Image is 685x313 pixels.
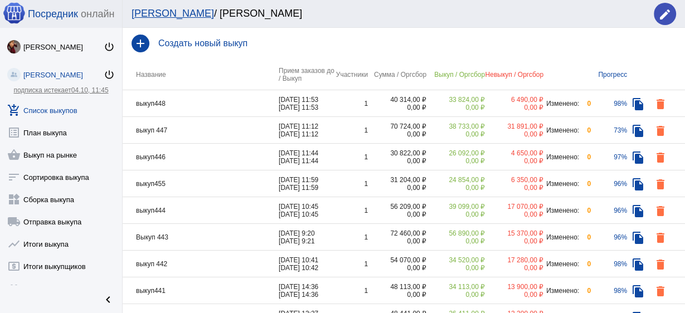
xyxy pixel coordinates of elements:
[368,211,426,218] div: 0,00 ₽
[334,144,368,170] td: 1
[654,124,667,138] mat-icon: delete
[485,229,543,237] div: 15 370,00 ₽
[485,283,543,291] div: 13 900,00 ₽
[426,123,485,130] div: 38 733,00 ₽
[631,151,645,164] mat-icon: file_copy
[123,197,279,224] td: выкуп444
[591,117,627,144] td: 73%
[23,43,104,51] div: [PERSON_NAME]
[334,224,368,251] td: 1
[654,151,667,164] mat-icon: delete
[426,237,485,245] div: 0,00 ₽
[7,68,21,81] img: community_200.png
[132,8,643,19] div: / [PERSON_NAME]
[485,184,543,192] div: 0,00 ₽
[485,130,543,138] div: 0,00 ₽
[631,124,645,138] mat-icon: file_copy
[334,197,368,224] td: 1
[426,157,485,165] div: 0,00 ₽
[654,231,667,244] mat-icon: delete
[485,59,543,90] th: Невыкуп / Оргсбор
[591,59,627,90] th: Прогресс
[631,204,645,218] mat-icon: file_copy
[631,231,645,244] mat-icon: file_copy
[158,38,676,48] h4: Создать новый выкуп
[334,251,368,277] td: 1
[426,264,485,272] div: 0,00 ₽
[368,264,426,272] div: 0,00 ₽
[580,126,591,134] div: 0
[368,176,426,184] div: 31 204,00 ₽
[591,251,627,277] td: 98%
[368,130,426,138] div: 0,00 ₽
[543,233,580,241] div: Изменено:
[7,104,21,117] mat-icon: add_shopping_cart
[591,144,627,170] td: 97%
[426,59,485,90] th: Выкуп / Оргсбор
[123,224,279,251] td: Выкуп 443
[334,59,368,90] th: Участники
[580,180,591,188] div: 0
[101,293,115,306] mat-icon: chevron_left
[426,104,485,111] div: 0,00 ₽
[426,96,485,104] div: 33 824,00 ₽
[543,126,580,134] div: Изменено:
[654,204,667,218] mat-icon: delete
[279,277,334,304] td: [DATE] 14:36 [DATE] 14:36
[123,170,279,197] td: выкуп455
[3,2,25,24] img: apple-icon-60x60.png
[132,35,149,52] mat-icon: add
[123,59,279,90] th: Название
[631,258,645,271] mat-icon: file_copy
[132,8,214,19] a: [PERSON_NAME]
[580,287,591,295] div: 0
[7,148,21,162] mat-icon: shopping_basket
[580,153,591,161] div: 0
[334,277,368,304] td: 1
[580,207,591,214] div: 0
[426,130,485,138] div: 0,00 ₽
[7,126,21,139] mat-icon: list_alt
[658,8,672,21] mat-icon: edit
[426,283,485,291] div: 34 113,00 ₽
[485,203,543,211] div: 17 070,00 ₽
[7,193,21,206] mat-icon: widgets
[580,233,591,241] div: 0
[485,237,543,245] div: 0,00 ₽
[591,197,627,224] td: 96%
[7,215,21,228] mat-icon: local_shipping
[485,104,543,111] div: 0,00 ₽
[580,260,591,268] div: 0
[426,184,485,192] div: 0,00 ₽
[123,277,279,304] td: выкуп441
[591,224,627,251] td: 96%
[426,229,485,237] div: 56 890,00 ₽
[426,291,485,299] div: 0,00 ₽
[426,149,485,157] div: 26 092,00 ₽
[368,59,426,90] th: Сумма / Оргсбор
[631,178,645,191] mat-icon: file_copy
[23,71,104,79] div: [PERSON_NAME]
[485,264,543,272] div: 0,00 ₽
[485,176,543,184] div: 6 350,00 ₽
[7,237,21,251] mat-icon: show_chart
[485,211,543,218] div: 0,00 ₽
[368,96,426,104] div: 40 314,00 ₽
[81,8,114,20] span: онлайн
[631,97,645,111] mat-icon: file_copy
[104,69,115,80] mat-icon: power_settings_new
[543,207,580,214] div: Изменено:
[543,260,580,268] div: Изменено:
[591,277,627,304] td: 98%
[591,170,627,197] td: 96%
[7,40,21,53] img: O4awEp9LpKGYEZBxOm6KLRXQrA0SojuAgygPtFCRogdHmNS3bfFw-bnmtcqyXLVtOmoJu9Rw.jpg
[368,256,426,264] div: 54 070,00 ₽
[426,203,485,211] div: 39 099,00 ₽
[543,153,580,161] div: Изменено:
[279,197,334,224] td: [DATE] 10:45 [DATE] 10:45
[485,157,543,165] div: 0,00 ₽
[485,256,543,264] div: 17 280,00 ₽
[279,224,334,251] td: [DATE] 9:20 [DATE] 9:21
[368,237,426,245] div: 0,00 ₽
[543,180,580,188] div: Изменено:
